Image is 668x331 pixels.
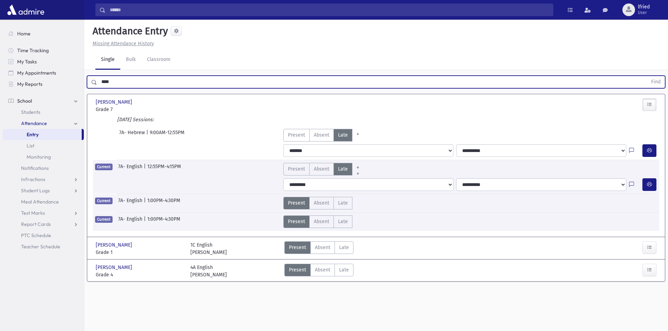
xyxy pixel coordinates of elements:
span: Notifications [21,165,49,171]
span: Absent [314,199,329,207]
span: Absent [315,266,330,274]
div: AttTypes [284,241,353,256]
span: My Tasks [17,58,37,65]
span: Home [17,30,31,37]
u: Missing Attendance History [93,41,154,47]
span: Attendance [21,120,47,126]
span: Present [288,165,305,173]
span: Entry [27,131,39,138]
span: | [144,197,147,209]
span: Present [288,199,305,207]
span: User [638,10,650,15]
span: Students [21,109,40,115]
span: Late [339,266,349,274]
span: Infractions [21,176,45,182]
h5: Attendance Entry [90,25,168,37]
input: Search [106,4,553,16]
span: School [17,98,32,104]
div: AttTypes [283,197,352,209]
span: Late [338,165,348,173]
a: Entry [3,129,82,140]
span: [PERSON_NAME] [96,241,134,249]
span: My Reports [17,81,42,87]
span: Grade 7 [96,106,183,113]
a: School [3,95,84,106]
span: lfried [638,4,650,10]
a: My Appointments [3,67,84,78]
span: Absent [314,165,329,173]
span: Absent [315,244,330,251]
span: | [146,129,150,142]
span: My Appointments [17,70,56,76]
span: | [144,215,147,228]
span: Current [95,198,113,204]
span: Report Cards [21,221,51,227]
span: 7A- English [118,197,144,209]
a: Report Cards [3,219,84,230]
a: My Reports [3,78,84,90]
span: Student Logs [21,187,50,194]
a: Missing Attendance History [90,41,154,47]
span: Late [338,131,348,139]
a: All Prior [352,163,363,168]
a: Attendance [3,118,84,129]
span: | [144,163,147,175]
span: 1:00PM-4:30PM [147,197,180,209]
a: All Later [352,168,363,174]
div: AttTypes [284,264,353,278]
span: 7A- English [118,215,144,228]
span: [PERSON_NAME] [96,264,134,271]
span: Meal Attendance [21,199,59,205]
a: Students [3,106,84,118]
div: 1C English [PERSON_NAME] [190,241,227,256]
a: Monitoring [3,151,84,163]
span: Present [289,244,306,251]
span: Monitoring [27,154,51,160]
span: 7A- English [118,163,144,175]
span: 7A- Hebrew [119,129,146,142]
a: Time Tracking [3,45,84,56]
i: [DATE] Sessions: [117,117,154,123]
a: Meal Attendance [3,196,84,207]
a: Notifications [3,163,84,174]
span: Absent [314,218,329,225]
span: 1:00PM-4:30PM [147,215,180,228]
span: Time Tracking [17,47,49,54]
span: Present [289,266,306,274]
span: List [27,143,34,149]
button: Find [647,76,665,88]
a: Infractions [3,174,84,185]
a: Test Marks [3,207,84,219]
span: Teacher Schedule [21,243,60,250]
span: [PERSON_NAME] [96,98,134,106]
div: AttTypes [283,163,363,175]
span: Current [95,216,113,223]
span: 9:00AM-12:55PM [150,129,184,142]
a: Home [3,28,84,39]
span: Late [338,199,348,207]
a: Bulk [120,50,141,70]
a: Single [95,50,120,70]
div: AttTypes [283,215,352,228]
span: Present [288,218,305,225]
span: Test Marks [21,210,45,216]
a: My Tasks [3,56,84,67]
a: PTC Schedule [3,230,84,241]
a: Teacher Schedule [3,241,84,252]
span: PTC Schedule [21,232,51,239]
span: Grade 1 [96,249,183,256]
span: Absent [314,131,329,139]
span: Present [288,131,305,139]
div: AttTypes [283,129,363,142]
a: Student Logs [3,185,84,196]
span: 12:55PM-4:15PM [147,163,181,175]
span: Late [338,218,348,225]
span: Current [95,164,113,170]
a: Classroom [141,50,176,70]
div: 4A English [PERSON_NAME] [190,264,227,278]
span: Late [339,244,349,251]
span: Grade 4 [96,271,183,278]
img: AdmirePro [6,3,46,17]
a: List [3,140,84,151]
